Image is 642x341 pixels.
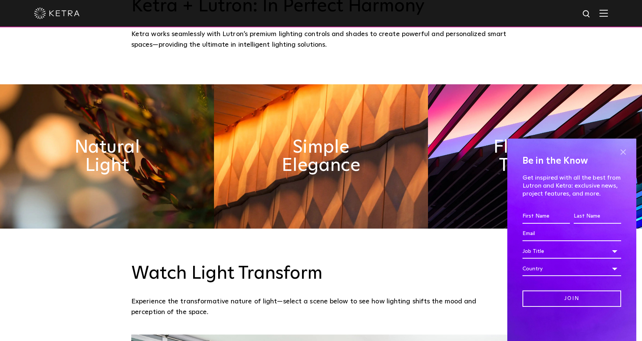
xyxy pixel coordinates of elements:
h4: Be in the Know [522,154,621,168]
p: Experience the transformative nature of light—select a scene below to see how lighting shifts the... [131,296,507,318]
img: Hamburger%20Nav.svg [600,9,608,17]
img: flexible_timeless_ketra [428,84,642,229]
div: Ketra works seamlessly with Lutron’s premium lighting controls and shades to create powerful and ... [131,29,511,51]
div: Job Title [522,244,621,259]
img: simple_elegance [214,84,428,229]
input: First Name [522,209,570,224]
img: ketra-logo-2019-white [34,8,80,19]
h3: Watch Light Transform [131,263,511,285]
input: Last Name [574,209,621,224]
input: Join [522,290,621,307]
p: Get inspired with all the best from Lutron and Ketra: exclusive news, project features, and more. [522,174,621,197]
div: Country [522,262,621,276]
input: Email [522,227,621,241]
img: search icon [582,9,592,19]
h2: Flexible & Timeless [481,138,588,175]
h2: Simple Elegance [267,138,374,175]
h2: Natural Light [53,138,160,175]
